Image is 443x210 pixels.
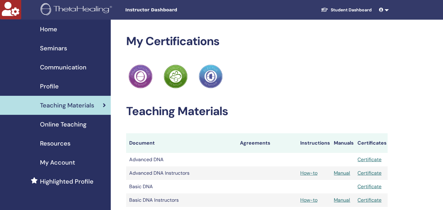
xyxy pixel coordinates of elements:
[40,44,67,53] span: Seminars
[126,34,388,49] h2: My Certifications
[334,197,350,203] a: Manual
[129,64,153,88] img: Practitioner
[126,153,237,166] td: Advanced DNA
[357,197,381,203] a: Certificate
[125,7,218,13] span: Instructor Dashboard
[126,193,237,207] td: Basic DNA Instructors
[164,64,188,88] img: Practitioner
[40,177,94,186] span: Highlighted Profile
[40,139,70,148] span: Resources
[40,82,59,91] span: Profile
[237,133,297,153] th: Agreements
[40,120,86,129] span: Online Teaching
[40,101,94,110] span: Teaching Materials
[126,133,237,153] th: Document
[300,170,317,176] a: How-to
[357,156,381,163] a: Certificate
[41,3,114,17] img: logo.png
[321,7,328,12] img: graduation-cap-white.svg
[300,197,317,203] a: How-to
[40,63,86,72] span: Communication
[297,133,331,153] th: Instructions
[357,170,381,176] a: Certificate
[331,133,354,153] th: Manuals
[357,183,381,190] a: Certificate
[126,180,237,193] td: Basic DNA
[126,104,388,119] h2: Teaching Materials
[126,166,237,180] td: Advanced DNA Instructors
[316,4,377,16] a: Student Dashboard
[40,25,57,34] span: Home
[334,170,350,176] a: Manual
[199,64,223,88] img: Practitioner
[354,133,388,153] th: Certificates
[40,158,75,167] span: My Account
